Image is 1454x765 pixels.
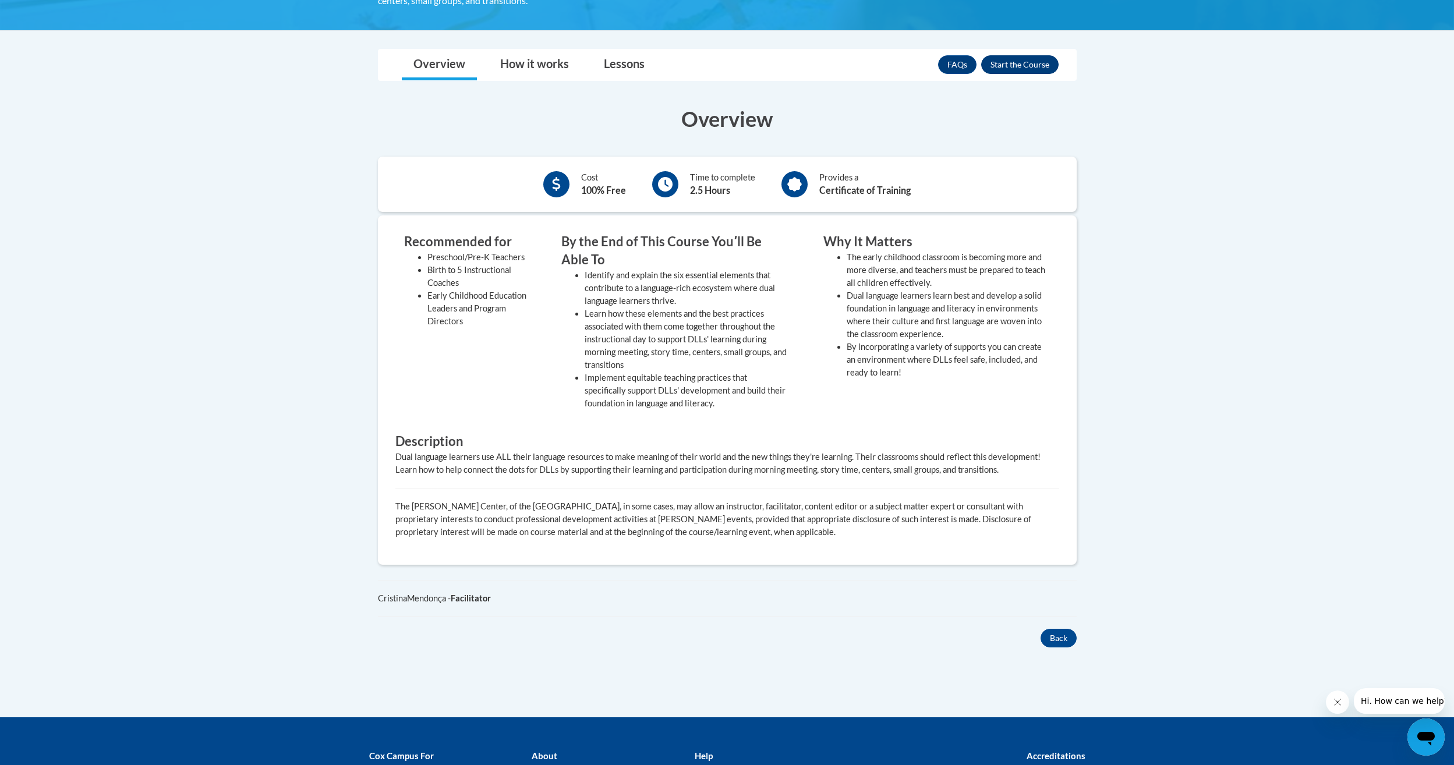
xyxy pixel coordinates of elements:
[378,104,1077,133] h3: Overview
[690,185,730,196] b: 2.5 Hours
[581,185,626,196] b: 100% Free
[427,289,526,328] li: Early Childhood Education Leaders and Program Directors
[378,592,1077,605] div: CristinaMendonça -
[585,307,788,371] li: Learn how these elements and the best practices associated with them come together throughout the...
[369,750,434,761] b: Cox Campus For
[847,341,1050,379] li: By incorporating a variety of supports you can create an environment where DLLs feel safe, includ...
[404,233,526,251] h3: Recommended for
[585,269,788,307] li: Identify and explain the six essential elements that contribute to a language-rich ecosystem wher...
[395,500,1059,539] p: The [PERSON_NAME] Center, of the [GEOGRAPHIC_DATA], in some cases, may allow an instructor, facil...
[427,264,526,289] li: Birth to 5 Instructional Coaches
[532,750,557,761] b: About
[981,55,1059,74] button: Enroll
[402,49,477,80] a: Overview
[1354,688,1445,714] iframe: Message from company
[690,171,755,197] div: Time to complete
[847,289,1050,341] li: Dual language learners learn best and develop a solid foundation in language and literacy in envi...
[427,251,526,264] li: Preschool/Pre-K Teachers
[592,49,656,80] a: Lessons
[561,233,788,269] h3: By the End of This Course Youʹll Be Able To
[1326,690,1349,714] iframe: Close message
[1041,629,1077,647] button: Back
[847,251,1050,289] li: The early childhood classroom is becoming more and more diverse, and teachers must be prepared to...
[1027,750,1085,761] b: Accreditations
[819,185,911,196] b: Certificate of Training
[1407,718,1445,756] iframe: Button to launch messaging window
[7,8,94,17] span: Hi. How can we help?
[938,55,977,74] a: FAQs
[823,233,1050,251] h3: Why It Matters
[395,433,1059,451] h3: Description
[585,371,788,410] li: Implement equitable teaching practices that specifically support DLLs' development and build thei...
[581,171,626,197] div: Cost
[695,750,713,761] b: Help
[489,49,581,80] a: How it works
[395,451,1059,476] div: Dual language learners use ALL their language resources to make meaning of their world and the ne...
[819,171,911,197] div: Provides a
[451,593,491,603] b: Facilitator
